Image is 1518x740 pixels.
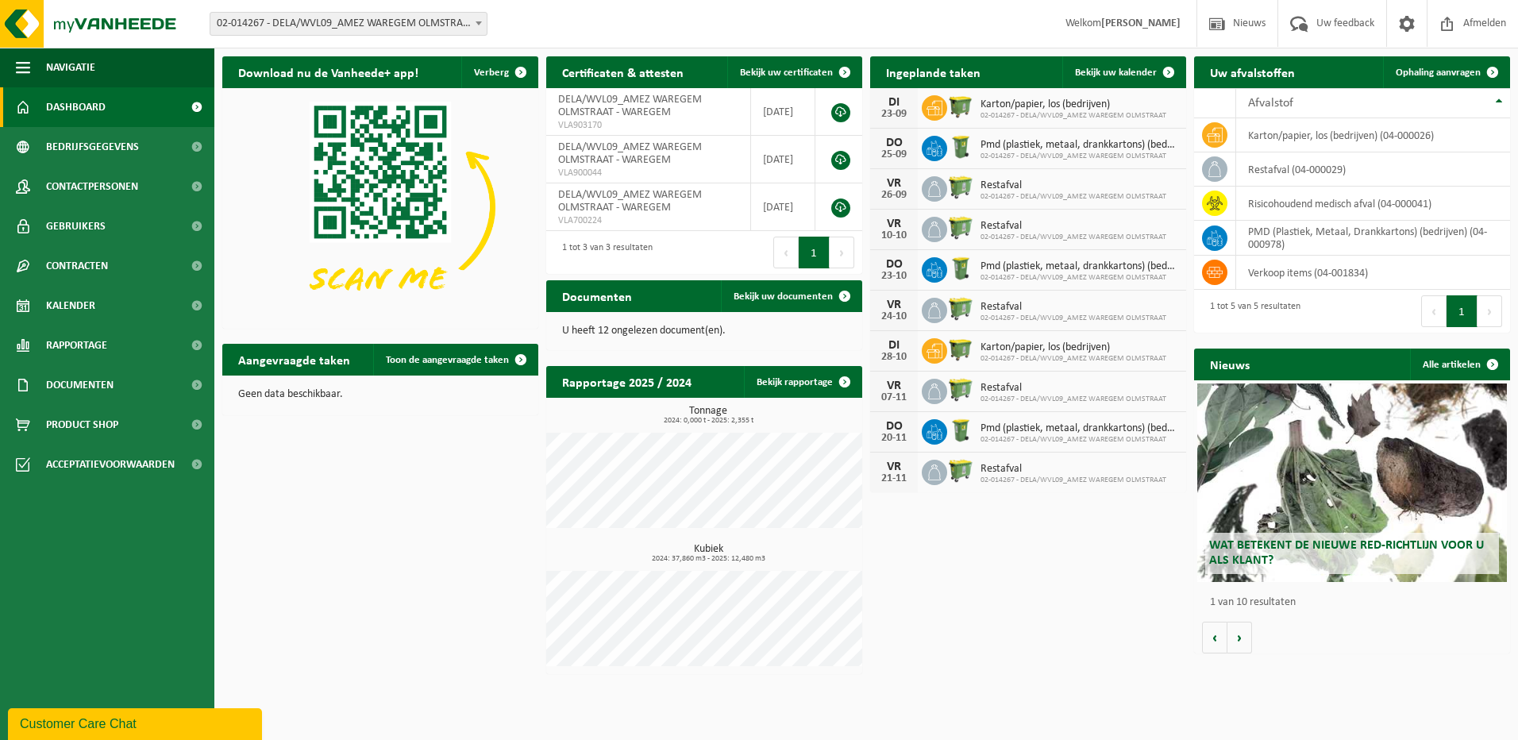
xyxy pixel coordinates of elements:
h3: Tonnage [554,406,862,425]
span: Contactpersonen [46,167,138,206]
iframe: chat widget [8,705,265,740]
div: VR [878,380,910,392]
div: DI [878,96,910,109]
td: karton/papier, los (bedrijven) (04-000026) [1236,118,1510,152]
a: Alle artikelen [1410,349,1508,380]
span: VLA903170 [558,119,738,132]
div: VR [878,218,910,230]
a: Ophaling aanvragen [1383,56,1508,88]
span: Pmd (plastiek, metaal, drankkartons) (bedrijven) [981,422,1178,435]
span: 02-014267 - DELA/WVL09_AMEZ WAREGEM OLMSTRAAT [981,354,1166,364]
span: 2024: 37,860 m3 - 2025: 12,480 m3 [554,555,862,563]
strong: [PERSON_NAME] [1101,17,1181,29]
td: [DATE] [751,88,815,136]
span: 02-014267 - DELA/WVL09_AMEZ WAREGEM OLMSTRAAT - WAREGEM [210,13,487,35]
span: Kalender [46,286,95,326]
button: Previous [773,237,799,268]
span: VLA900044 [558,167,738,179]
span: Dashboard [46,87,106,127]
a: Bekijk uw kalender [1062,56,1185,88]
img: WB-0240-HPE-GN-50 [947,255,974,282]
div: VR [878,299,910,311]
span: Bekijk uw kalender [1075,67,1157,78]
div: DO [878,420,910,433]
span: Wat betekent de nieuwe RED-richtlijn voor u als klant? [1209,539,1484,567]
td: verkoop items (04-001834) [1236,256,1510,290]
span: Pmd (plastiek, metaal, drankkartons) (bedrijven) [981,139,1178,152]
h2: Documenten [546,280,648,311]
span: Pmd (plastiek, metaal, drankkartons) (bedrijven) [981,260,1178,273]
span: Acceptatievoorwaarden [46,445,175,484]
img: WB-0660-HPE-GN-50 [947,376,974,403]
h2: Download nu de Vanheede+ app! [222,56,434,87]
span: DELA/WVL09_AMEZ WAREGEM OLMSTRAAT - WAREGEM [558,94,702,118]
span: 02-014267 - DELA/WVL09_AMEZ WAREGEM OLMSTRAAT - WAREGEM [210,12,487,36]
div: VR [878,461,910,473]
span: Product Shop [46,405,118,445]
span: Restafval [981,301,1166,314]
button: Previous [1421,295,1447,327]
button: Next [1478,295,1502,327]
span: 02-014267 - DELA/WVL09_AMEZ WAREGEM OLMSTRAAT [981,314,1166,323]
span: Gebruikers [46,206,106,246]
img: WB-1100-HPE-GN-50 [947,336,974,363]
span: Bekijk uw certificaten [740,67,833,78]
span: Bedrijfsgegevens [46,127,139,167]
span: Afvalstof [1248,97,1293,110]
div: 23-10 [878,271,910,282]
span: Karton/papier, los (bedrijven) [981,341,1166,354]
button: Vorige [1202,622,1227,653]
div: 1 tot 3 van 3 resultaten [554,235,653,270]
div: DO [878,258,910,271]
button: Next [830,237,854,268]
span: 2024: 0,000 t - 2025: 2,355 t [554,417,862,425]
div: 23-09 [878,109,910,120]
span: 02-014267 - DELA/WVL09_AMEZ WAREGEM OLMSTRAAT [981,233,1166,242]
span: 02-014267 - DELA/WVL09_AMEZ WAREGEM OLMSTRAAT [981,111,1166,121]
span: Bekijk uw documenten [734,291,833,302]
span: Rapportage [46,326,107,365]
div: 07-11 [878,392,910,403]
img: WB-1100-HPE-GN-50 [947,93,974,120]
span: 02-014267 - DELA/WVL09_AMEZ WAREGEM OLMSTRAAT [981,476,1166,485]
span: Navigatie [46,48,95,87]
div: 26-09 [878,190,910,201]
img: WB-0660-HPE-GN-50 [947,295,974,322]
div: 24-10 [878,311,910,322]
button: 1 [1447,295,1478,327]
span: DELA/WVL09_AMEZ WAREGEM OLMSTRAAT - WAREGEM [558,189,702,214]
span: Restafval [981,179,1166,192]
h3: Kubiek [554,544,862,563]
h2: Uw afvalstoffen [1194,56,1311,87]
div: 25-09 [878,149,910,160]
h2: Certificaten & attesten [546,56,699,87]
span: VLA700224 [558,214,738,227]
span: 02-014267 - DELA/WVL09_AMEZ WAREGEM OLMSTRAAT [981,192,1166,202]
img: Download de VHEPlus App [222,88,538,326]
div: 1 tot 5 van 5 resultaten [1202,294,1300,329]
img: WB-0660-HPE-GN-50 [947,457,974,484]
button: Verberg [461,56,537,88]
span: 02-014267 - DELA/WVL09_AMEZ WAREGEM OLMSTRAAT [981,152,1178,161]
a: Wat betekent de nieuwe RED-richtlijn voor u als klant? [1197,383,1507,582]
span: 02-014267 - DELA/WVL09_AMEZ WAREGEM OLMSTRAAT [981,273,1178,283]
span: Contracten [46,246,108,286]
img: WB-0240-HPE-GN-50 [947,417,974,444]
div: 28-10 [878,352,910,363]
div: DO [878,137,910,149]
span: Karton/papier, los (bedrijven) [981,98,1166,111]
td: PMD (Plastiek, Metaal, Drankkartons) (bedrijven) (04-000978) [1236,221,1510,256]
div: VR [878,177,910,190]
div: DI [878,339,910,352]
p: Geen data beschikbaar. [238,389,522,400]
button: 1 [799,237,830,268]
div: 10-10 [878,230,910,241]
span: Verberg [474,67,509,78]
h2: Aangevraagde taken [222,344,366,375]
img: WB-0660-HPE-GN-50 [947,174,974,201]
a: Bekijk uw documenten [721,280,861,312]
span: DELA/WVL09_AMEZ WAREGEM OLMSTRAAT - WAREGEM [558,141,702,166]
img: WB-0660-HPE-GN-50 [947,214,974,241]
img: WB-0240-HPE-GN-50 [947,133,974,160]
